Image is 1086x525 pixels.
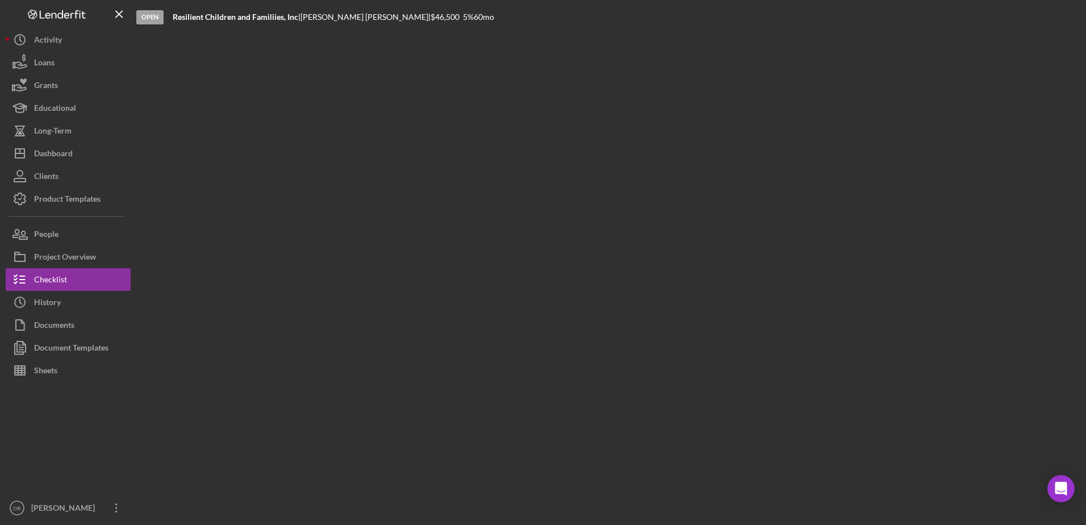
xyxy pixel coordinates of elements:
[6,97,131,119] button: Educational
[34,28,62,54] div: Activity
[34,119,72,145] div: Long-Term
[6,223,131,245] button: People
[6,314,131,336] button: Documents
[34,245,96,271] div: Project Overview
[173,13,300,22] div: |
[1047,475,1075,502] div: Open Intercom Messenger
[34,223,59,248] div: People
[6,142,131,165] button: Dashboard
[6,28,131,51] button: Activity
[6,188,131,210] button: Product Templates
[463,13,474,22] div: 5 %
[6,336,131,359] button: Document Templates
[34,291,61,316] div: History
[6,497,131,519] button: DB[PERSON_NAME]
[34,165,59,190] div: Clients
[6,74,131,97] button: Grants
[6,291,131,314] button: History
[34,74,58,99] div: Grants
[173,12,298,22] b: Resilient Children and Familiies, Inc
[6,245,131,268] button: Project Overview
[6,268,131,291] button: Checklist
[34,142,73,168] div: Dashboard
[6,119,131,142] button: Long-Term
[6,165,131,188] button: Clients
[300,13,431,22] div: [PERSON_NAME] [PERSON_NAME] |
[136,10,164,24] div: Open
[431,13,463,22] div: $46,500
[34,268,67,294] div: Checklist
[34,336,108,362] div: Document Templates
[34,359,57,385] div: Sheets
[34,314,74,339] div: Documents
[28,497,102,522] div: [PERSON_NAME]
[13,505,20,511] text: DB
[6,359,131,382] button: Sheets
[34,97,76,122] div: Educational
[474,13,494,22] div: 60 mo
[34,188,101,213] div: Product Templates
[6,51,131,74] button: Loans
[34,51,55,77] div: Loans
